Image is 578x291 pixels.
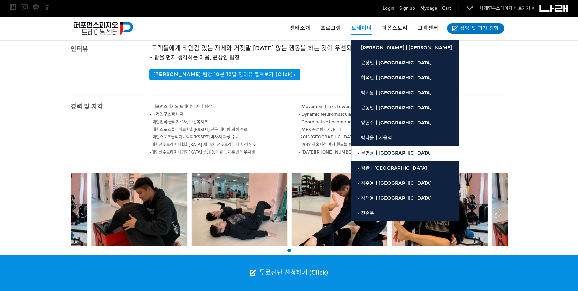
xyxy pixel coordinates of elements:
a: · 강태윤ㅣ[GEOGRAPHIC_DATA] [351,191,459,206]
span: · [PERSON_NAME]ㅣ[PERSON_NAME] [358,45,452,51]
span: · 전준우 [358,210,374,216]
a: · 전준우 [351,206,459,221]
a: · 양현수ㅣ[GEOGRAPHIC_DATA] [351,116,459,131]
span: - [DATE][PHONE_NUMBER][DATE](진행중) 국내 쇼트트랙 경기 의무 지원 [298,150,433,155]
strong: 나래연구소 [480,5,500,11]
span: · 강주윤ㅣ[GEOGRAPHIC_DATA] [358,180,432,186]
a: · 박예원ㅣ[GEOGRAPHIC_DATA] [351,85,459,101]
span: · 강태윤ㅣ[GEOGRAPHIC_DATA] [358,195,432,201]
span: · 양현수ㅣ[GEOGRAPHIC_DATA] [358,120,432,126]
span: · 윤동인ㅣ[GEOGRAPHIC_DATA] [358,105,432,111]
a: · 박다율ㅣ서울점 [351,131,459,146]
a: 센터소개 [285,16,315,40]
span: · 문병권ㅣ[GEOGRAPHIC_DATA] [358,150,432,156]
span: - Coordinative Locomotion Training [CLT] A course, Exercise certified [298,120,440,124]
button: [PERSON_NAME] 팀장 10문 10답 인터뷰 펼쳐보기 (Click)↓ [149,69,300,80]
span: · 박예원ㅣ[GEOGRAPHIC_DATA] [358,90,432,96]
span: 트레이너 [351,23,372,35]
span: - [KATA] 제 14차 선수트레이너 자격 연수 [149,142,256,147]
span: 상담 및 평가 진행 [458,25,499,32]
a: · [PERSON_NAME]ㅣ[PERSON_NAME] [351,40,459,55]
span: 고객센터 [418,25,438,31]
a: 상담 및 평가 진행 [447,23,504,34]
span: 사람을 먼저 생각하는 마음, 윤상인 팀장 [149,54,240,61]
span: 인터뷰 [71,45,88,53]
span: - 대한스포츠물리치료학회[KSSPT] 전문 테이핑 과정 수료 [149,127,248,132]
a: 고객센터 [413,16,443,40]
a: 트레이너 [346,16,377,40]
span: 센터소개 [290,25,310,31]
span: - 대한스포츠물리치료학회[KSSPT] 마사지 과정 수료 [149,135,239,140]
span: · 윤상인ㅣ[GEOGRAPHIC_DATA] [358,60,432,66]
span: "고객들에게 책임감 있는 자세와 거짓말 [DATE] 않는 행동을 하는 것이 우선되어야 합니다." [149,44,387,52]
a: 프로그램 [315,16,346,40]
span: 2015 [GEOGRAPHIC_DATA] 직업멘토링 강사 [300,135,384,140]
span: 대한선수트레이너협회 [151,142,189,147]
a: 퍼폼스토리 [377,16,413,40]
span: - [KATA] 중,고등학교 동계훈련 의무지원 [149,150,255,155]
span: - [298,135,384,140]
a: 나래연구소페이지 바로가기 > [480,5,534,11]
a: · 허석민ㅣ[GEOGRAPHIC_DATA] [351,70,459,85]
span: - 퍼포먼스피지오 트레이닝 센터 팀장 [149,104,212,109]
span: · 김완ㅣ[GEOGRAPHIC_DATA] [358,165,427,171]
span: - 나래연구소 매니저 [149,112,183,117]
span: - Movement Links Lower, Upper Quarter certified [298,104,399,109]
span: 퍼폼스토리 [382,25,408,31]
a: · 강주윤ㅣ[GEOGRAPHIC_DATA] [351,176,459,191]
span: - 대한민국 물리치료사, 보건복지부 [149,120,208,124]
span: · 허석민ㅣ[GEOGRAPHIC_DATA] [358,75,432,81]
span: - Dynamic Neuromuscular Stabilization [DNS] A course certified [298,112,429,117]
span: 대한선수트레이너협회 [151,150,189,155]
a: 무료진단 신청하기 (Click) [243,255,335,291]
a: · 윤동인ㅣ[GEOGRAPHIC_DATA] [351,101,459,116]
a: Login [383,5,394,12]
span: 경력 및 자격 [71,103,103,110]
a: Cart [442,5,451,12]
a: · 김완ㅣ[GEOGRAPHIC_DATA] [351,161,459,176]
span: · 박다율ㅣ서울점 [358,135,392,141]
a: Mypage [420,5,437,12]
a: · 윤상인ㅣ[GEOGRAPHIC_DATA] [351,55,459,70]
span: 프로그램 [321,25,341,31]
span: - MES 측정평가사, FITT [298,127,341,132]
a: · 문병권ㅣ[GEOGRAPHIC_DATA] [351,146,459,161]
a: Sign up [399,5,415,12]
span: - 2017 서울시청 여자 핸드볼 팀 의무 지원 [298,142,369,147]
